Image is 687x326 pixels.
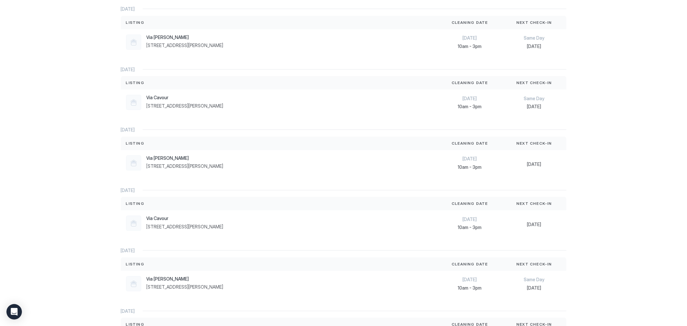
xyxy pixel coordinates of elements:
div: Open Intercom Messenger [6,304,22,320]
span: Next Check-In [516,201,552,206]
span: [DATE] [121,6,135,12]
span: [DATE] [121,187,135,193]
span: Via [PERSON_NAME] [147,34,224,40]
span: Next Check-In [516,80,552,86]
span: Same Day [507,96,561,101]
span: [DATE] [507,43,561,49]
span: Next Check-In [516,140,552,146]
span: Listing [126,140,144,146]
span: [DATE] [507,161,561,167]
span: Listing [126,20,144,25]
span: [DATE] [443,277,497,283]
span: Via [PERSON_NAME] [147,155,224,161]
span: [STREET_ADDRESS][PERSON_NAME] [147,224,224,230]
span: 10am - 3pm [443,225,497,230]
span: Listing [126,261,144,267]
span: [STREET_ADDRESS][PERSON_NAME] [147,284,224,290]
span: [DATE] [507,222,561,227]
span: [STREET_ADDRESS][PERSON_NAME] [147,103,224,109]
span: 10am - 3pm [443,285,497,291]
span: Same Day [507,35,561,41]
span: Listing [126,80,144,86]
span: Via Cavour [147,95,224,101]
span: Cleaning Date [452,140,488,146]
span: Same Day [507,277,561,283]
span: Via Cavour [147,216,224,221]
span: [DATE] [507,104,561,110]
span: Cleaning Date [452,80,488,86]
span: Via [PERSON_NAME] [147,276,224,282]
span: [DATE] [443,96,497,101]
span: Cleaning Date [452,201,488,206]
span: [DATE] [121,127,135,133]
span: Next Check-In [516,261,552,267]
span: [DATE] [121,248,135,254]
span: [DATE] [121,308,135,314]
span: [DATE] [121,67,135,72]
span: [DATE] [443,216,497,222]
span: Next Check-In [516,20,552,25]
span: 10am - 3pm [443,164,497,170]
span: Cleaning Date [452,261,488,267]
span: 10am - 3pm [443,43,497,49]
span: 10am - 3pm [443,104,497,110]
span: [STREET_ADDRESS][PERSON_NAME] [147,163,224,169]
span: Cleaning Date [452,20,488,25]
span: [DATE] [443,35,497,41]
span: Listing [126,201,144,206]
span: [STREET_ADDRESS][PERSON_NAME] [147,43,224,48]
span: [DATE] [443,156,497,162]
span: [DATE] [507,285,561,291]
